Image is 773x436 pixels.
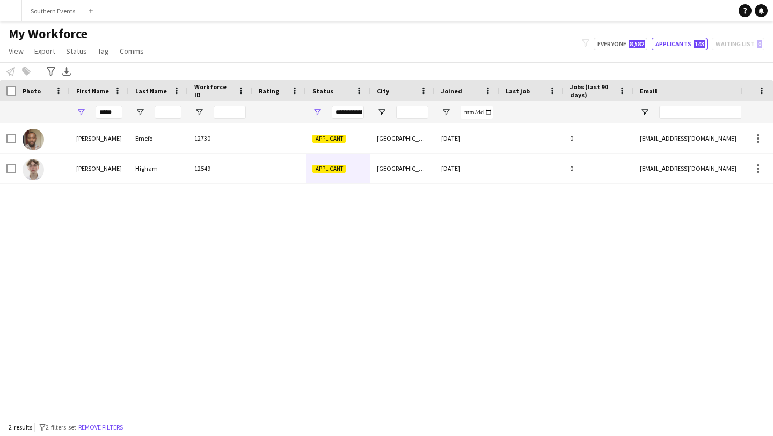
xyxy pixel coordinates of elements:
span: Status [66,46,87,56]
input: Workforce ID Filter Input [214,106,246,119]
span: City [377,87,389,95]
span: Export [34,46,55,56]
a: Export [30,44,60,58]
button: Open Filter Menu [312,107,322,117]
img: Henry Emefo [23,129,44,150]
span: Applicant [312,135,346,143]
div: [DATE] [435,123,499,153]
div: 12549 [188,154,252,183]
button: Everyone8,582 [594,38,647,50]
button: Open Filter Menu [76,107,86,117]
div: [PERSON_NAME] [70,154,129,183]
button: Open Filter Menu [135,107,145,117]
button: Southern Events [22,1,84,21]
span: Comms [120,46,144,56]
span: Last Name [135,87,167,95]
input: Last Name Filter Input [155,106,181,119]
a: Comms [115,44,148,58]
span: Tag [98,46,109,56]
div: Higham [129,154,188,183]
div: 0 [564,123,633,153]
a: Status [62,44,91,58]
input: Joined Filter Input [461,106,493,119]
div: Emefo [129,123,188,153]
button: Remove filters [76,422,125,433]
div: 12730 [188,123,252,153]
span: 2 filters set [46,423,76,431]
span: First Name [76,87,109,95]
input: First Name Filter Input [96,106,122,119]
span: Last job [506,87,530,95]
span: Rating [259,87,279,95]
span: View [9,46,24,56]
a: Tag [93,44,113,58]
input: City Filter Input [396,106,428,119]
span: Joined [441,87,462,95]
button: Open Filter Menu [377,107,386,117]
span: 143 [694,40,705,48]
span: Applicant [312,165,346,173]
span: Jobs (last 90 days) [570,83,614,99]
span: 8,582 [629,40,645,48]
div: [GEOGRAPHIC_DATA] [370,154,435,183]
span: Workforce ID [194,83,233,99]
a: View [4,44,28,58]
button: Open Filter Menu [441,107,451,117]
div: [DATE] [435,154,499,183]
app-action-btn: Advanced filters [45,65,57,78]
div: [PERSON_NAME] [70,123,129,153]
span: Email [640,87,657,95]
img: Henry Higham [23,159,44,180]
span: My Workforce [9,26,87,42]
button: Open Filter Menu [194,107,204,117]
div: [GEOGRAPHIC_DATA] [370,123,435,153]
button: Applicants143 [652,38,708,50]
span: Status [312,87,333,95]
div: 0 [564,154,633,183]
span: Photo [23,87,41,95]
app-action-btn: Export XLSX [60,65,73,78]
button: Open Filter Menu [640,107,650,117]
